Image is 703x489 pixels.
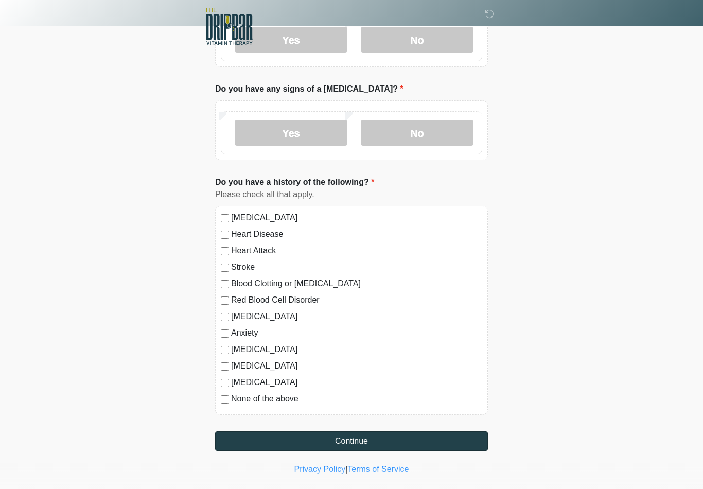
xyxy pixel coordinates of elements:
[221,395,229,404] input: None of the above
[215,431,488,451] button: Continue
[231,261,482,273] label: Stroke
[221,231,229,239] input: Heart Disease
[221,296,229,305] input: Red Blood Cell Disorder
[231,228,482,240] label: Heart Disease
[221,346,229,354] input: [MEDICAL_DATA]
[231,393,482,405] label: None of the above
[215,188,488,201] div: Please check all that apply.
[231,277,482,290] label: Blood Clotting or [MEDICAL_DATA]
[221,313,229,321] input: [MEDICAL_DATA]
[221,280,229,288] input: Blood Clotting or [MEDICAL_DATA]
[215,176,374,188] label: Do you have a history of the following?
[215,83,403,95] label: Do you have any signs of a [MEDICAL_DATA]?
[221,362,229,371] input: [MEDICAL_DATA]
[231,376,482,389] label: [MEDICAL_DATA]
[361,120,473,146] label: No
[345,465,347,474] a: |
[221,214,229,222] input: [MEDICAL_DATA]
[221,329,229,338] input: Anxiety
[205,8,253,45] img: The DRIPBaR - Lubbock Logo
[231,310,482,323] label: [MEDICAL_DATA]
[231,343,482,356] label: [MEDICAL_DATA]
[231,327,482,339] label: Anxiety
[221,379,229,387] input: [MEDICAL_DATA]
[347,465,409,474] a: Terms of Service
[231,212,482,224] label: [MEDICAL_DATA]
[231,294,482,306] label: Red Blood Cell Disorder
[231,360,482,372] label: [MEDICAL_DATA]
[221,264,229,272] input: Stroke
[294,465,346,474] a: Privacy Policy
[231,244,482,257] label: Heart Attack
[235,120,347,146] label: Yes
[221,247,229,255] input: Heart Attack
